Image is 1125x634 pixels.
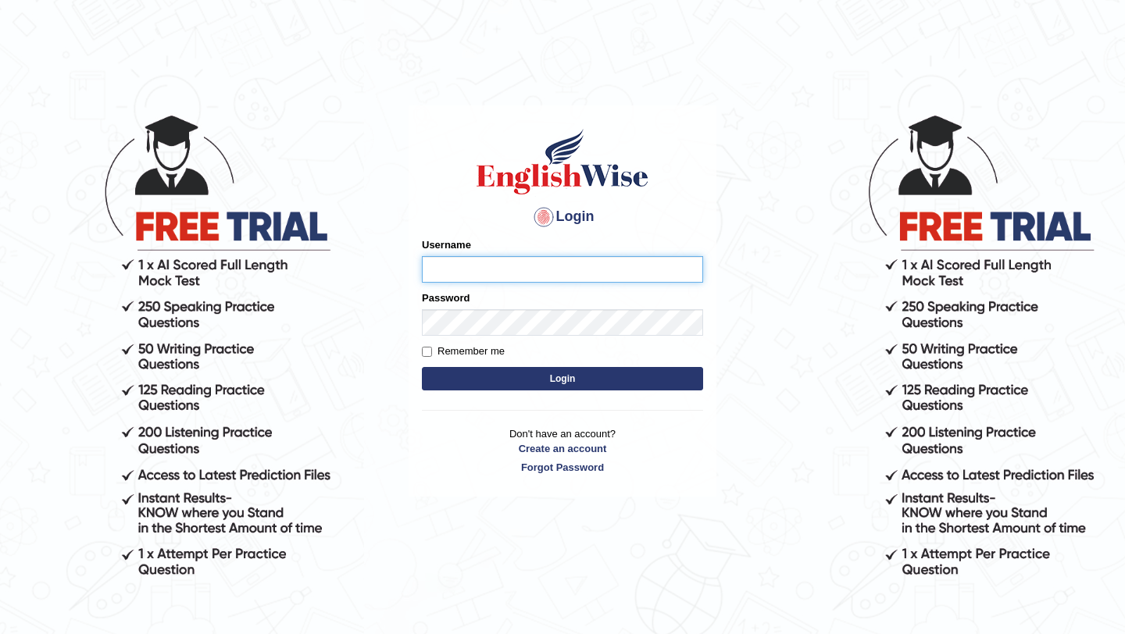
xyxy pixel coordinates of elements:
h4: Login [422,205,703,230]
input: Remember me [422,347,432,357]
label: Password [422,290,470,305]
label: Username [422,237,471,252]
p: Don't have an account? [422,426,703,475]
a: Create an account [422,441,703,456]
button: Login [422,367,703,390]
img: Logo of English Wise sign in for intelligent practice with AI [473,126,652,197]
a: Forgot Password [422,460,703,475]
label: Remember me [422,344,505,359]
